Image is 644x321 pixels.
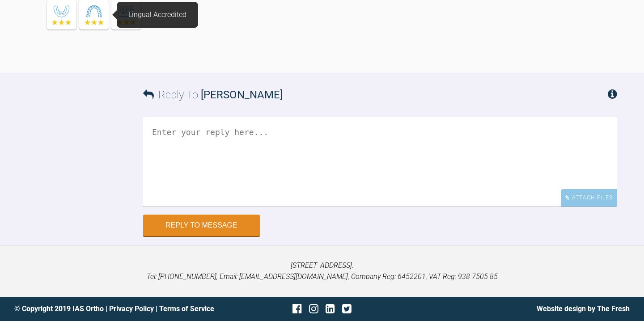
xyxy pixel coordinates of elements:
[143,215,260,236] button: Reply to Message
[14,303,220,315] div: © Copyright 2019 IAS Ortho | |
[14,260,630,283] p: [STREET_ADDRESS]. Tel: [PHONE_NUMBER], Email: [EMAIL_ADDRESS][DOMAIN_NAME], Company Reg: 6452201,...
[109,304,154,313] a: Privacy Policy
[159,304,214,313] a: Terms of Service
[561,189,617,207] div: Attach Files
[143,86,283,103] h3: Reply To
[201,89,283,101] span: [PERSON_NAME]
[537,304,630,313] a: Website design by The Fresh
